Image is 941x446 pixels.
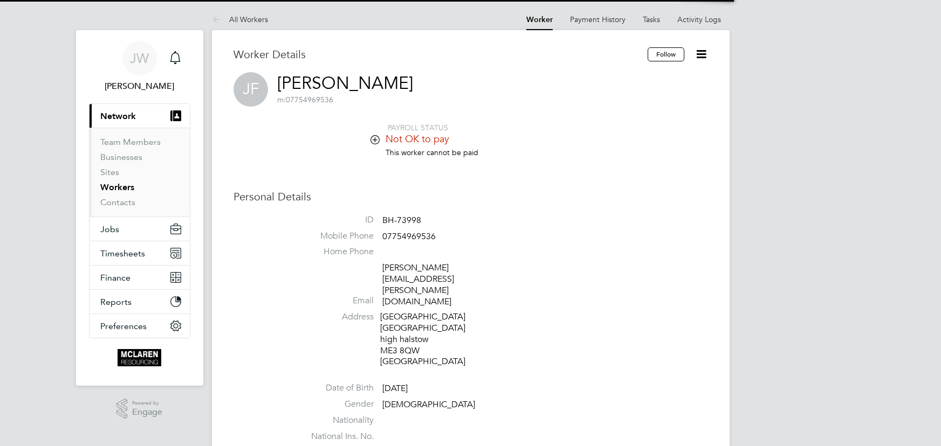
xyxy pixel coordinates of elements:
[382,262,454,306] a: [PERSON_NAME][EMAIL_ADDRESS][PERSON_NAME][DOMAIN_NAME]
[89,80,190,93] span: Jane Weitzman
[382,383,408,394] span: [DATE]
[89,349,190,366] a: Go to home page
[388,123,448,133] span: PAYROLL STATUS
[90,266,190,289] button: Finance
[118,349,161,366] img: mclaren-logo-retina.png
[380,311,483,367] div: [GEOGRAPHIC_DATA] [GEOGRAPHIC_DATA] high halstow ME3 8QW [GEOGRAPHIC_DATA]
[233,47,648,61] h3: Worker Details
[233,190,708,204] h3: Personal Details
[90,314,190,338] button: Preferences
[298,214,374,226] label: ID
[298,382,374,394] label: Date of Birth
[382,215,421,226] span: BH-73998
[233,72,268,107] span: JF
[100,273,130,283] span: Finance
[132,408,162,417] span: Engage
[298,295,374,306] label: Email
[100,197,135,207] a: Contacts
[100,224,119,234] span: Jobs
[100,152,142,162] a: Businesses
[277,95,333,104] span: 07754969536
[100,321,147,331] span: Preferences
[298,415,374,426] label: Nationality
[277,73,413,94] a: [PERSON_NAME]
[90,241,190,265] button: Timesheets
[90,104,190,128] button: Network
[386,133,449,145] span: Not OK to pay
[277,95,286,104] span: m:
[89,41,190,93] a: JW[PERSON_NAME]
[100,137,161,147] a: Team Members
[298,311,374,323] label: Address
[132,399,162,408] span: Powered by
[90,290,190,313] button: Reports
[382,231,436,242] span: 07754969536
[570,15,626,24] a: Payment History
[643,15,660,24] a: Tasks
[386,148,478,157] span: This worker cannot be paid
[76,30,203,386] nav: Main navigation
[130,51,149,65] span: JW
[677,15,721,24] a: Activity Logs
[212,15,268,24] a: All Workers
[100,111,136,121] span: Network
[648,47,684,61] button: Follow
[100,167,119,177] a: Sites
[116,399,162,419] a: Powered byEngage
[382,399,475,410] span: [DEMOGRAPHIC_DATA]
[298,399,374,410] label: Gender
[90,217,190,241] button: Jobs
[100,297,132,307] span: Reports
[298,231,374,242] label: Mobile Phone
[100,248,145,259] span: Timesheets
[526,15,553,24] a: Worker
[298,246,374,257] label: Home Phone
[100,182,134,192] a: Workers
[90,128,190,217] div: Network
[298,431,374,442] label: National Ins. No.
